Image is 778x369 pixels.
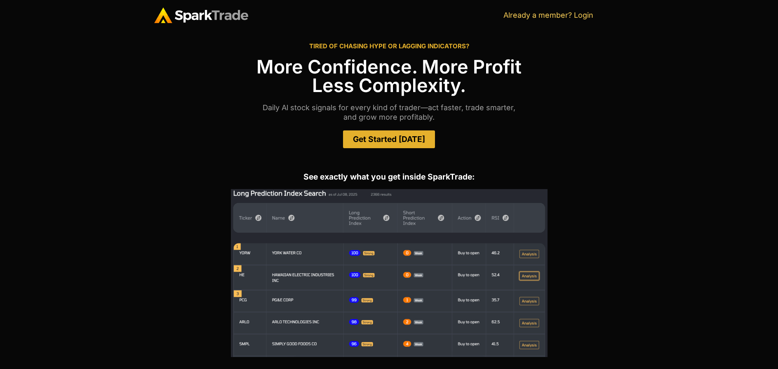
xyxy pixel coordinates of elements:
[343,130,435,148] a: Get Started [DATE]
[503,11,593,19] a: Already a member? Login
[154,173,624,181] h2: See exactly what you get inside SparkTrade:
[154,57,624,95] h1: More Confidence. More Profit Less Complexity.
[154,103,624,122] p: Daily Al stock signals for every kind of trader—act faster, trade smarter, and grow more profitably.
[353,135,425,143] span: Get Started [DATE]
[154,43,624,49] h2: TIRED OF CHASING HYPE OR LAGGING INDICATORS?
